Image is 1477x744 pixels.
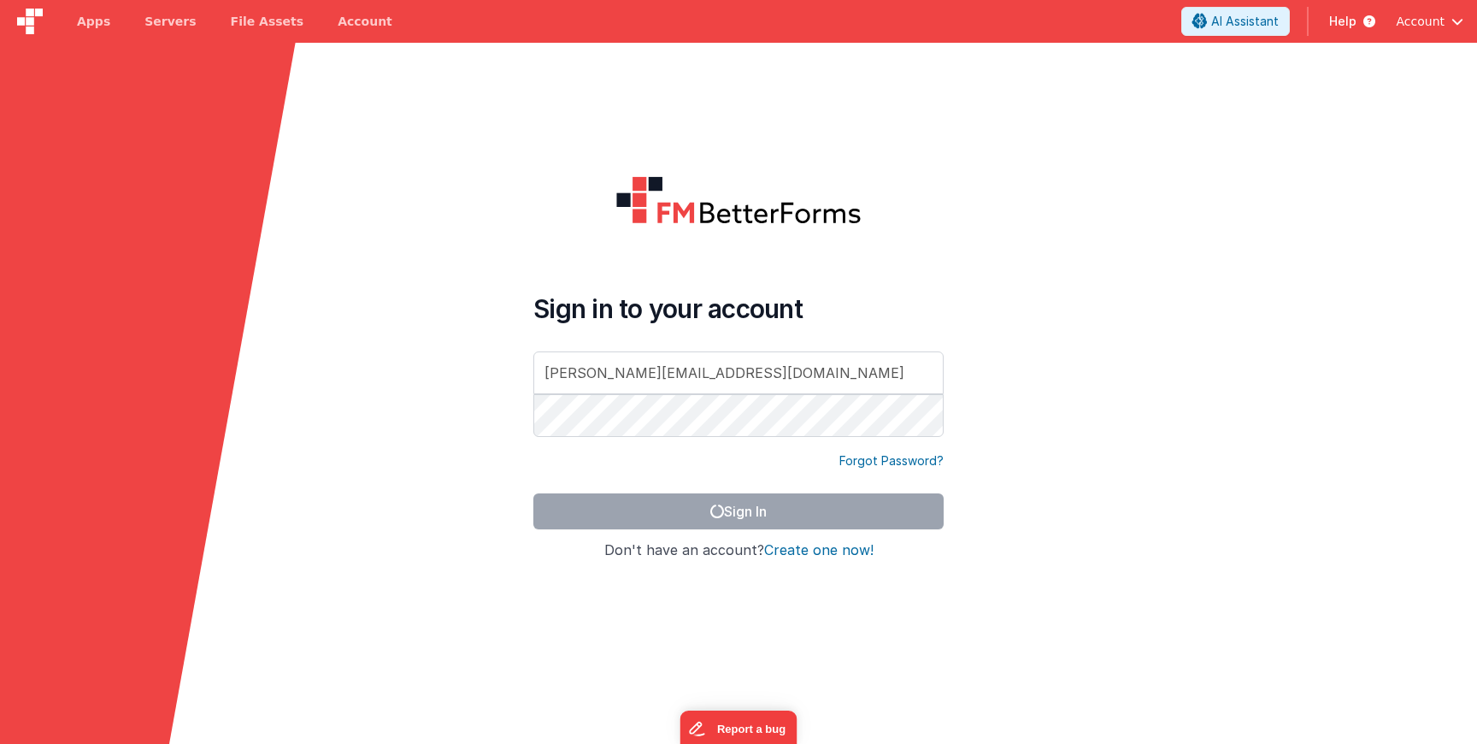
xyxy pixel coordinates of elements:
[533,351,944,394] input: Email Address
[144,13,196,30] span: Servers
[533,543,944,558] h4: Don't have an account?
[533,293,944,324] h4: Sign in to your account
[1329,13,1356,30] span: Help
[1181,7,1290,36] button: AI Assistant
[77,13,110,30] span: Apps
[1211,13,1279,30] span: AI Assistant
[764,543,874,558] button: Create one now!
[1396,13,1445,30] span: Account
[839,452,944,469] a: Forgot Password?
[533,493,944,529] button: Sign In
[231,13,304,30] span: File Assets
[1396,13,1463,30] button: Account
